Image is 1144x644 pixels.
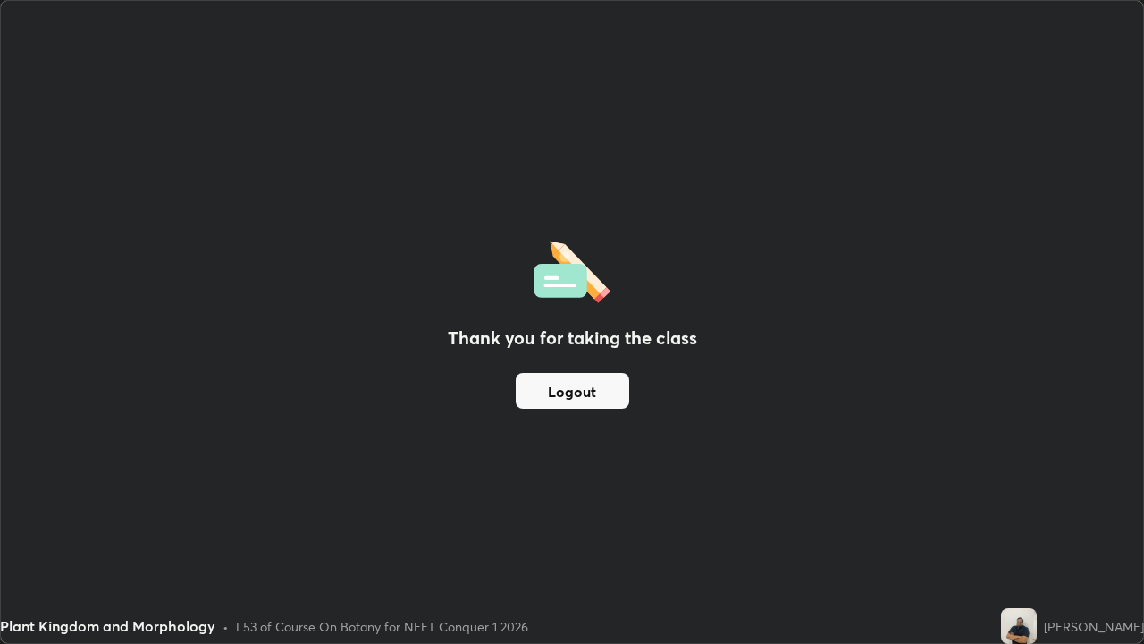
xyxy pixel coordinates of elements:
h2: Thank you for taking the class [448,325,697,352]
img: 390311c6a4d943fab4740fd561fcd617.jpg [1001,608,1037,644]
div: [PERSON_NAME] [1044,617,1144,636]
div: L53 of Course On Botany for NEET Conquer 1 2026 [236,617,528,636]
div: • [223,617,229,636]
button: Logout [516,373,629,409]
img: offlineFeedback.1438e8b3.svg [534,235,610,303]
